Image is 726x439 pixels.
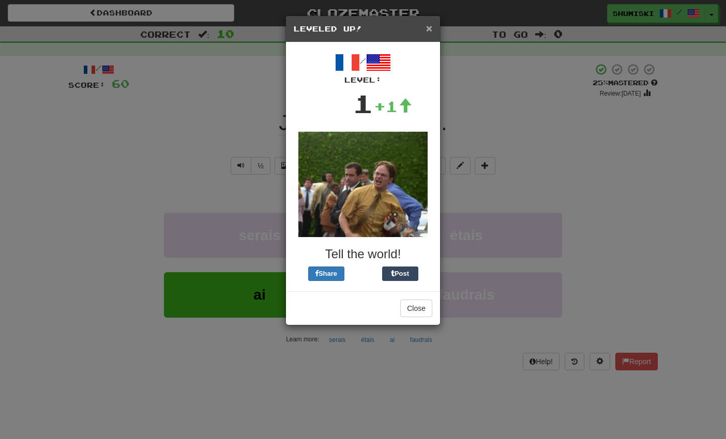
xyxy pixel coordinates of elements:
div: / [294,50,432,85]
iframe: X Post Button [344,266,382,281]
div: 1 [353,85,374,121]
h5: Leveled Up! [294,24,432,34]
img: dwight-38fd9167b88c7212ef5e57fe3c23d517be8a6295dbcd4b80f87bd2b6bd7e5025.gif [298,132,428,237]
button: Post [382,266,418,281]
button: Close [426,23,432,34]
div: +1 [374,96,412,117]
div: Level: [294,75,432,85]
h3: Tell the world! [294,247,432,261]
span: × [426,22,432,34]
button: Close [400,300,432,317]
button: Share [308,266,344,281]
